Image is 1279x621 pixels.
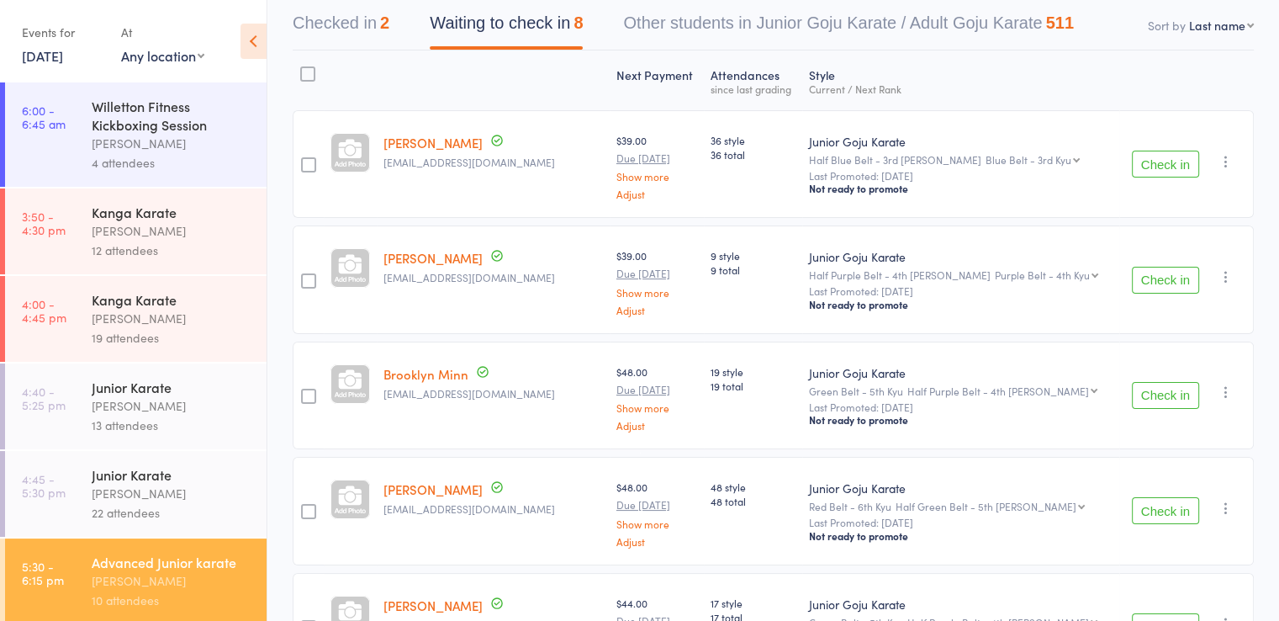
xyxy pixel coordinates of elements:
[616,268,697,279] small: Due [DATE]
[92,153,252,172] div: 4 attendees
[5,82,267,187] a: 6:00 -6:45 amWilletton Fitness Kickboxing Session[PERSON_NAME]4 attendees
[293,5,389,50] button: Checked in2
[383,157,603,168] small: rachitajoseph15@gmail.com
[809,480,1113,496] div: Junior Goju Karate
[616,287,697,298] a: Show more
[809,517,1113,528] small: Last Promoted: [DATE]
[383,249,483,267] a: [PERSON_NAME]
[1132,497,1199,524] button: Check in
[22,385,66,411] time: 4:40 - 5:25 pm
[22,297,66,324] time: 4:00 - 4:45 pm
[121,46,204,65] div: Any location
[616,536,697,547] a: Adjust
[907,385,1089,396] div: Half Purple Belt - 4th [PERSON_NAME]
[711,364,795,379] span: 19 style
[711,83,795,94] div: since last grading
[809,154,1113,165] div: Half Blue Belt - 3rd [PERSON_NAME]
[92,465,252,484] div: Junior Karate
[92,221,252,241] div: [PERSON_NAME]
[616,305,697,316] a: Adjust
[616,248,697,315] div: $39.00
[92,503,252,523] div: 22 attendees
[92,241,252,260] div: 12 attendees
[616,402,697,413] a: Show more
[5,364,267,449] a: 4:40 -5:25 pmJunior Karate[PERSON_NAME]13 attendees
[809,269,1113,280] div: Half Purple Belt - 4th [PERSON_NAME]
[92,134,252,153] div: [PERSON_NAME]
[809,182,1113,195] div: Not ready to promote
[383,480,483,498] a: [PERSON_NAME]
[616,420,697,431] a: Adjust
[92,416,252,435] div: 13 attendees
[809,596,1113,613] div: Junior Goju Karate
[380,13,389,32] div: 2
[809,413,1113,427] div: Not ready to promote
[92,396,252,416] div: [PERSON_NAME]
[383,503,603,515] small: panganiban.eva@yahoo.com
[986,154,1071,165] div: Blue Belt - 3rd Kyu
[1189,17,1245,34] div: Last name
[121,19,204,46] div: At
[92,309,252,328] div: [PERSON_NAME]
[1045,13,1073,32] div: 511
[1148,17,1186,34] label: Sort by
[616,188,697,199] a: Adjust
[92,203,252,221] div: Kanga Karate
[809,529,1113,543] div: Not ready to promote
[616,364,697,431] div: $48.00
[809,83,1113,94] div: Current / Next Rank
[92,328,252,348] div: 19 attendees
[22,560,64,586] time: 5:30 - 6:15 pm
[623,5,1073,50] button: Other students in Junior Goju Karate / Adult Goju Karate511
[383,134,483,151] a: [PERSON_NAME]
[809,364,1113,381] div: Junior Goju Karate
[5,188,267,274] a: 3:50 -4:30 pmKanga Karate[PERSON_NAME]12 attendees
[22,46,63,65] a: [DATE]
[92,484,252,503] div: [PERSON_NAME]
[809,385,1113,396] div: Green Belt - 5th Kyu
[92,571,252,591] div: [PERSON_NAME]
[896,501,1076,512] div: Half Green Belt - 5th [PERSON_NAME]
[92,591,252,610] div: 10 attendees
[383,272,603,284] small: rachitajoseph15@gmail.com
[1132,382,1199,409] button: Check in
[5,451,267,537] a: 4:45 -5:30 pmJunior Karate[PERSON_NAME]22 attendees
[92,97,252,134] div: Willetton Fitness Kickboxing Session
[616,171,697,182] a: Show more
[809,170,1113,182] small: Last Promoted: [DATE]
[573,13,583,32] div: 8
[92,290,252,309] div: Kanga Karate
[1132,267,1199,294] button: Check in
[809,285,1113,297] small: Last Promoted: [DATE]
[616,499,697,511] small: Due [DATE]
[809,298,1113,311] div: Not ready to promote
[383,597,483,614] a: [PERSON_NAME]
[711,480,795,494] span: 48 style
[809,133,1113,150] div: Junior Goju Karate
[616,152,697,164] small: Due [DATE]
[92,553,252,571] div: Advanced Junior karate
[704,58,802,103] div: Atten­dances
[22,19,104,46] div: Events for
[22,210,66,236] time: 3:50 - 4:30 pm
[711,133,795,147] span: 36 style
[383,388,603,400] small: jeanminn81@gmail.com
[616,384,697,395] small: Due [DATE]
[711,379,795,393] span: 19 total
[809,501,1113,512] div: Red Belt - 6th Kyu
[995,269,1090,280] div: Purple Belt - 4th Kyu
[711,147,795,162] span: 36 total
[610,58,704,103] div: Next Payment
[383,365,468,383] a: Brooklyn Minn
[711,263,795,277] span: 9 total
[430,5,583,50] button: Waiting to check in8
[711,248,795,263] span: 9 style
[22,103,66,130] time: 6:00 - 6:45 am
[809,248,1113,265] div: Junior Goju Karate
[616,480,697,546] div: $48.00
[711,494,795,508] span: 48 total
[5,276,267,362] a: 4:00 -4:45 pmKanga Karate[PERSON_NAME]19 attendees
[22,472,66,499] time: 4:45 - 5:30 pm
[802,58,1119,103] div: Style
[92,378,252,396] div: Junior Karate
